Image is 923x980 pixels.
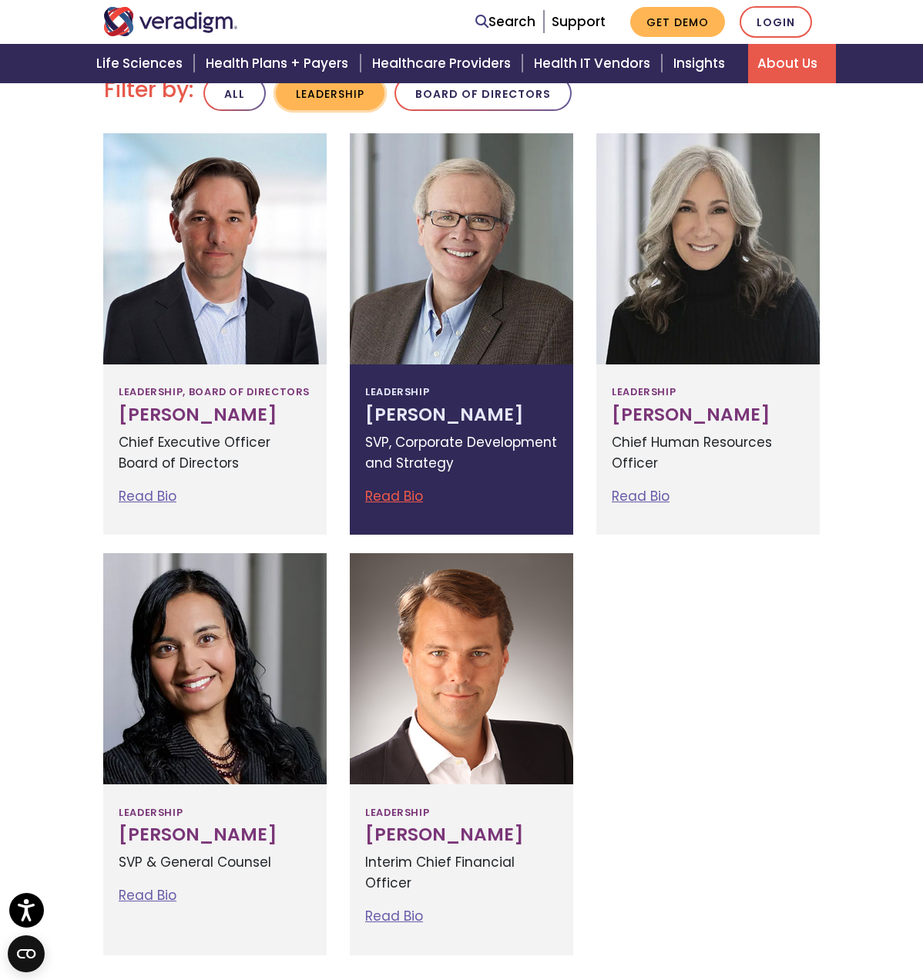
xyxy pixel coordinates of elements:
button: Board of Directors [394,76,572,112]
p: SVP & General Counsel [119,852,311,873]
a: Read Bio [119,487,176,505]
h3: [PERSON_NAME] [612,404,804,426]
span: Leadership [365,800,429,824]
span: Leadership [365,380,429,404]
a: Get Demo [630,7,725,37]
span: Leadership [612,380,676,404]
p: Interim Chief Financial Officer [365,852,558,894]
h2: Filter by: [104,77,193,103]
iframe: Drift Chat Widget [627,869,905,962]
a: Support [552,12,606,31]
span: Leadership [119,800,183,824]
h3: [PERSON_NAME] [365,404,558,426]
a: Read Bio [365,907,423,925]
a: Read Bio [612,487,670,505]
a: Insights [664,44,748,83]
h3: [PERSON_NAME] [365,824,558,846]
span: Leadership, Board of Directors [119,380,310,404]
img: Veradigm logo [103,7,238,36]
h3: [PERSON_NAME] [119,824,311,846]
a: Read Bio [365,487,423,505]
a: Life Sciences [87,44,196,83]
a: About Us [748,44,836,83]
a: Health Plans + Payers [196,44,362,83]
button: Open CMP widget [8,935,45,972]
a: Health IT Vendors [525,44,664,83]
a: Search [475,12,535,32]
p: Chief Executive Officer Board of Directors [119,432,311,474]
a: Healthcare Providers [363,44,525,83]
a: Login [740,6,812,38]
p: SVP, Corporate Development and Strategy [365,432,558,474]
a: Read Bio [119,886,176,904]
button: All [203,76,266,112]
button: Leadership [276,76,384,111]
p: Chief Human Resources Officer [612,432,804,474]
h3: [PERSON_NAME] [119,404,311,426]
